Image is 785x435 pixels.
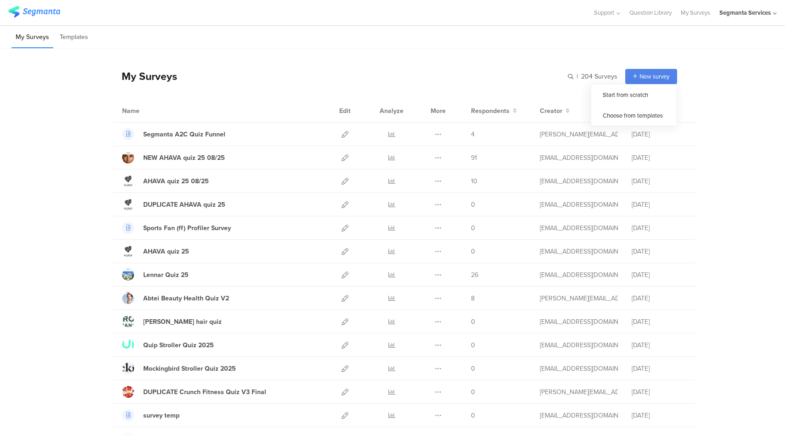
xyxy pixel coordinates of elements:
[632,340,687,350] div: [DATE]
[143,223,231,233] div: Sports Fan (ff) Profiler Survey
[122,175,209,187] a: AHAVA quiz 25 08/25
[594,8,614,17] span: Support
[632,270,687,280] div: [DATE]
[632,176,687,186] div: [DATE]
[122,292,229,304] a: Abtei Beauty Health Quiz V2
[143,294,229,303] div: Abtei Beauty Health Quiz V2
[632,223,687,233] div: [DATE]
[143,130,225,139] div: Segmanta A2C Quiz Funnel
[143,270,189,280] div: Lennar Quiz 25
[471,364,475,373] span: 0
[540,200,618,209] div: gillat@segmanta.com
[632,130,687,139] div: [DATE]
[143,317,222,327] div: YVES ROCHER hair quiz
[540,247,618,256] div: eliran@segmanta.com
[540,130,618,139] div: riel@segmanta.com
[471,387,475,397] span: 0
[540,317,618,327] div: eliran@segmanta.com
[632,153,687,163] div: [DATE]
[471,294,475,303] span: 8
[591,105,677,126] div: Choose from templates
[471,247,475,256] span: 0
[11,27,53,48] li: My Surveys
[122,128,225,140] a: Segmanta A2C Quiz Funnel
[335,99,355,122] div: Edit
[143,387,266,397] div: DUPLICATE Crunch Fitness Quiz V3 Final
[143,411,179,420] div: survey temp
[632,200,687,209] div: [DATE]
[540,106,570,116] button: Creator
[471,130,475,139] span: 4
[122,316,222,328] a: [PERSON_NAME] hair quiz
[378,99,405,122] div: Analyze
[122,198,225,210] a: DUPLICATE AHAVA quiz 25
[122,245,189,257] a: AHAVA quiz 25
[143,153,225,163] div: NEW AHAVA quiz 25 08/25
[471,106,517,116] button: Respondents
[540,294,618,303] div: riel@segmanta.com
[8,6,60,17] img: segmanta logo
[632,247,687,256] div: [DATE]
[471,153,477,163] span: 91
[122,106,177,116] div: Name
[143,247,189,256] div: AHAVA quiz 25
[122,152,225,164] a: NEW AHAVA quiz 25 08/25
[540,176,618,186] div: gillat@segmanta.com
[540,364,618,373] div: eliran@segmanta.com
[719,8,771,17] div: Segmanta Services
[632,294,687,303] div: [DATE]
[112,68,177,84] div: My Surveys
[471,270,478,280] span: 26
[540,153,618,163] div: eliran@segmanta.com
[591,85,677,105] div: Start from scratch
[471,200,475,209] span: 0
[471,340,475,350] span: 0
[540,106,562,116] span: Creator
[143,200,225,209] div: DUPLICATE AHAVA quiz 25
[143,176,209,186] div: AHAVA quiz 25 08/25
[540,270,618,280] div: eliran@segmanta.com
[122,222,231,234] a: Sports Fan (ff) Profiler Survey
[540,340,618,350] div: eliran@segmanta.com
[632,317,687,327] div: [DATE]
[632,387,687,397] div: [DATE]
[540,411,618,420] div: eliran@segmanta.com
[122,339,214,351] a: Quip Stroller Quiz 2025
[471,317,475,327] span: 0
[122,386,266,398] a: DUPLICATE Crunch Fitness Quiz V3 Final
[143,364,236,373] div: Mockingbird Stroller Quiz 2025
[540,387,618,397] div: riel@segmanta.com
[639,72,669,81] span: New survey
[428,99,448,122] div: More
[632,411,687,420] div: [DATE]
[575,72,579,81] span: |
[471,223,475,233] span: 0
[471,411,475,420] span: 0
[122,362,236,374] a: Mockingbird Stroller Quiz 2025
[540,223,618,233] div: eliran@segmanta.com
[122,269,189,281] a: Lennar Quiz 25
[471,106,510,116] span: Respondents
[471,176,477,186] span: 10
[143,340,214,350] div: Quip Stroller Quiz 2025
[581,72,617,81] span: 204 Surveys
[122,409,179,421] a: survey temp
[632,364,687,373] div: [DATE]
[56,27,92,48] li: Templates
